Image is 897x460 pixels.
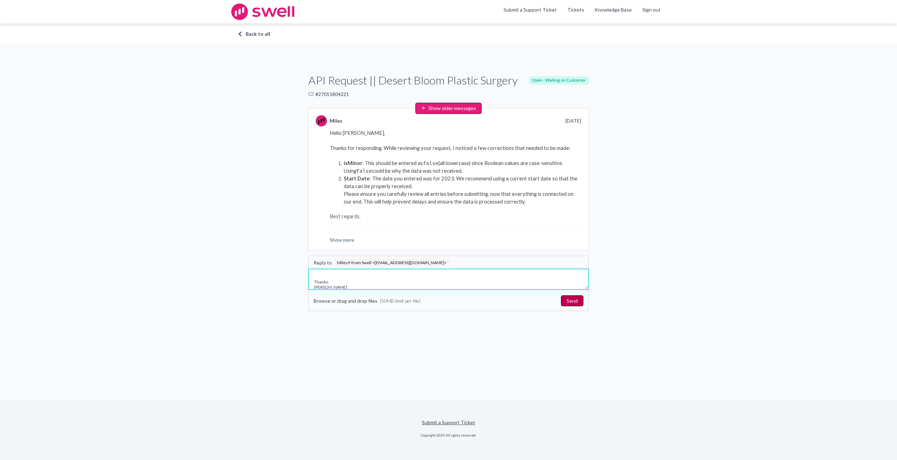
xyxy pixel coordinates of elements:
[344,176,577,189] span: : The date you entered was for 2023. We recommend using a current start date so that the data can...
[529,76,589,84] span: Open - Waiting on Customer
[344,191,574,205] span: Please ensure you carefully review all entries before submitting, now that everything is connecte...
[422,419,475,425] a: Submit a Support Ticket
[330,117,342,124] span: Miles
[330,130,385,136] span: Hello [PERSON_NAME],
[330,213,361,219] span: Best regards,
[561,295,583,307] button: Send
[416,103,482,114] button: Show older messages
[498,6,666,18] ul: Main menu
[567,6,584,13] a: Tickets
[330,145,570,151] span: Thanks for responding. While reviewing your request, I noticed a few corrections that needed to b...
[562,6,666,18] div: Navigation Menu
[314,259,332,266] div: Reply to
[569,234,585,241] span: Swell
[330,237,354,243] button: Show more
[380,298,420,303] small: (50MB limit per file)
[238,30,659,37] a: Back to all
[642,6,660,13] a: Sign out
[566,117,581,124] time: [DATE]
[423,160,438,166] span: false
[356,168,372,174] span: False
[231,4,294,20] img: swell
[334,259,450,267] span: Miles F from Swell <[EMAIL_ADDRESS][DOMAIN_NAME]>
[372,168,463,174] span: could be why the data was not received.
[504,7,557,13] a: Submit a Support Ticket
[498,6,666,18] nav: Swell CX Support
[314,298,377,303] p: Browse or drag and drop files
[316,115,327,126] div: Miles
[344,176,370,181] span: Start Date
[309,269,588,289] textarea: Write a response
[595,6,632,13] a: Knowledge Base
[308,91,589,98] div: # 27015804221
[308,73,518,88] h1: API Request || Desert Bloom Plastic Surgery
[344,160,362,166] span: isMinor
[362,160,423,166] span: : This should be entered as
[344,160,563,174] span: (all lowercase) since Boolean values are case-sensitive. Using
